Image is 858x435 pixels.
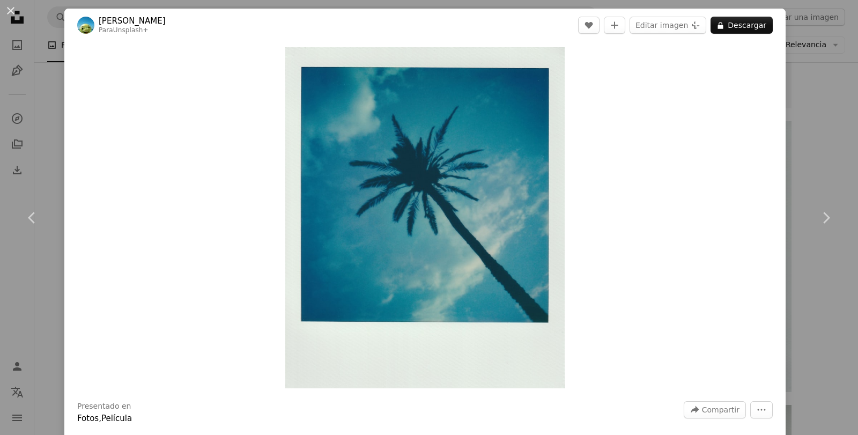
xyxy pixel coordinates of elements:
[794,166,858,269] a: Siguiente
[684,401,746,418] button: Compartir esta imagen
[750,401,773,418] button: Más acciones
[101,414,132,423] a: Película
[711,17,773,34] button: Descargar
[702,402,739,418] span: Compartir
[285,47,565,388] img: una palmera con un cielo azul de fondo
[99,414,101,423] span: ,
[630,17,706,34] button: Editar imagen
[77,17,94,34] img: Ve al perfil de Nick Page
[99,16,166,26] a: [PERSON_NAME]
[113,26,149,34] a: Unsplash+
[578,17,600,34] button: Me gusta
[77,414,99,423] a: Fotos
[77,401,131,412] h3: Presentado en
[604,17,625,34] button: Añade a la colección
[285,47,565,388] button: Ampliar en esta imagen
[99,26,166,35] div: Para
